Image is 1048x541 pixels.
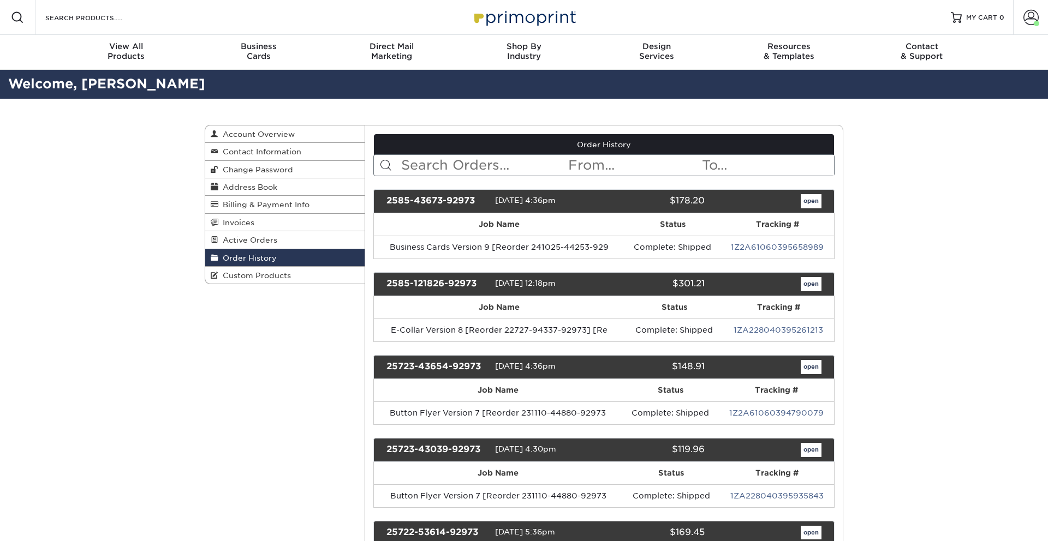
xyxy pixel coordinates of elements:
div: 25723-43039-92973 [378,443,495,457]
span: Direct Mail [325,41,458,51]
a: Change Password [205,161,365,178]
div: Industry [458,41,591,61]
a: open [801,443,821,457]
a: 1ZA228040395261213 [734,326,823,334]
input: To... [701,155,834,176]
th: Status [623,462,720,484]
span: Business [193,41,325,51]
input: Search Orders... [400,155,568,176]
a: Contact& Support [855,35,988,70]
span: Order History [218,254,277,262]
div: Marketing [325,41,458,61]
span: Custom Products [218,271,291,280]
a: Billing & Payment Info [205,196,365,213]
th: Job Name [374,379,622,401]
span: [DATE] 5:36pm [495,527,555,536]
th: Tracking # [723,296,834,318]
span: [DATE] 12:18pm [495,279,556,287]
a: Order History [205,249,365,267]
td: Complete: Shipped [623,484,720,507]
a: 1ZA228040395935843 [730,491,824,500]
div: 2585-121826-92973 [378,277,495,291]
div: & Templates [723,41,855,61]
span: [DATE] 4:30pm [495,444,556,453]
div: Products [60,41,193,61]
div: Cards [193,41,325,61]
div: Services [590,41,723,61]
a: open [801,526,821,540]
th: Tracking # [719,462,834,484]
span: Address Book [218,183,277,191]
div: 25723-43654-92973 [378,360,495,374]
a: DesignServices [590,35,723,70]
input: From... [567,155,700,176]
div: 2585-43673-92973 [378,194,495,208]
input: SEARCH PRODUCTS..... [44,11,151,24]
a: open [801,194,821,208]
span: Design [590,41,723,51]
a: Resources& Templates [723,35,855,70]
th: Status [624,213,721,236]
div: $119.96 [596,443,712,457]
img: Primoprint [469,5,579,29]
td: Complete: Shipped [622,401,719,424]
th: Job Name [374,213,624,236]
a: BusinessCards [193,35,325,70]
span: Invoices [218,218,254,227]
a: Contact Information [205,143,365,160]
td: Business Cards Version 9 [Reorder 241025-44253-929 [374,236,624,259]
div: $178.20 [596,194,712,208]
a: Order History [374,134,835,155]
a: open [801,360,821,374]
div: $301.21 [596,277,712,291]
span: Account Overview [218,130,295,139]
span: MY CART [966,13,997,22]
a: Invoices [205,214,365,231]
span: Contact Information [218,147,301,156]
th: Job Name [374,462,623,484]
a: Custom Products [205,267,365,284]
a: Account Overview [205,125,365,143]
span: 0 [999,14,1004,21]
a: Active Orders [205,231,365,249]
div: $148.91 [596,360,712,374]
a: 1Z2A61060394790079 [729,408,824,417]
th: Job Name [374,296,626,318]
span: [DATE] 4:36pm [495,196,556,205]
a: Address Book [205,178,365,196]
span: Resources [723,41,855,51]
a: open [801,277,821,291]
th: Status [625,296,723,318]
th: Tracking # [721,213,834,236]
span: Active Orders [218,236,277,244]
td: Complete: Shipped [625,318,723,341]
a: View AllProducts [60,35,193,70]
span: [DATE] 4:36pm [495,362,556,370]
td: Button Flyer Version 7 [Reorder 231110-44880-92973 [374,484,623,507]
div: 25722-53614-92973 [378,526,495,540]
span: Shop By [458,41,591,51]
div: & Support [855,41,988,61]
div: $169.45 [596,526,712,540]
td: Complete: Shipped [624,236,721,259]
th: Status [622,379,719,401]
a: 1Z2A61060395658989 [731,243,824,251]
th: Tracking # [719,379,834,401]
td: E-Collar Version 8 [Reorder 22727-94337-92973] [Re [374,318,626,341]
a: Shop ByIndustry [458,35,591,70]
span: Change Password [218,165,293,174]
td: Button Flyer Version 7 [Reorder 231110-44880-92973 [374,401,622,424]
span: Contact [855,41,988,51]
span: View All [60,41,193,51]
span: Billing & Payment Info [218,200,309,209]
a: Direct MailMarketing [325,35,458,70]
